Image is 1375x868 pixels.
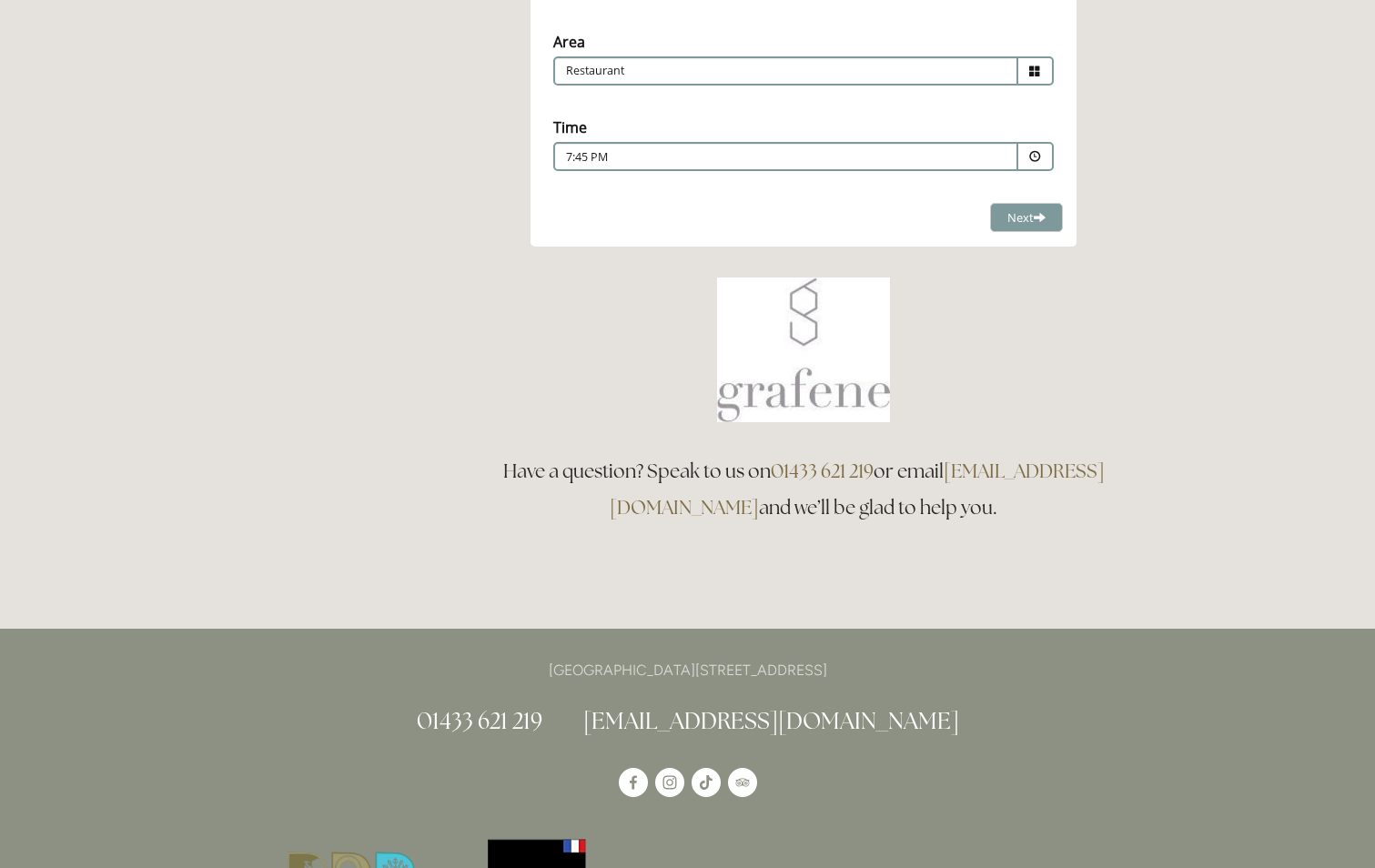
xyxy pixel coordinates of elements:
[553,32,585,52] label: Area
[1007,209,1046,226] span: Next
[717,278,890,422] img: Book a table at Grafene Restaurant @ Losehill
[583,706,959,735] a: [EMAIL_ADDRESS][DOMAIN_NAME]
[253,658,1123,682] p: [GEOGRAPHIC_DATA][STREET_ADDRESS]
[990,203,1063,233] button: Next
[566,149,895,166] p: 7:45 PM
[692,768,721,797] a: TikTok
[619,768,648,797] a: Losehill House Hotel & Spa
[417,706,542,735] a: 01433 621 219
[485,453,1123,526] h3: Have a question? Speak to us on or email and we’ll be glad to help you.
[728,768,757,797] a: TripAdvisor
[771,459,874,483] a: 01433 621 219
[655,768,684,797] a: Instagram
[553,117,587,137] label: Time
